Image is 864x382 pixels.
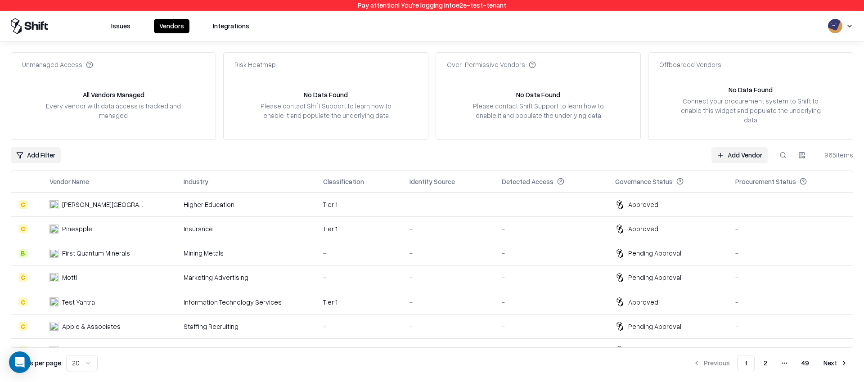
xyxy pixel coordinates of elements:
div: Risk Heatmap [234,60,276,69]
div: No Data Found [516,90,560,99]
div: Marketing Advertising [184,273,309,282]
div: Tier 1 [323,297,395,307]
div: Industry [184,177,208,186]
img: Motti [49,273,58,282]
div: C [18,273,27,282]
div: Approved [628,224,658,234]
div: - [409,322,487,331]
img: Apple & Associates [49,322,58,331]
div: Procurement Status [735,177,796,186]
button: Vendors [154,19,189,33]
div: Staffing Recruiting [184,322,309,331]
button: Integrations [207,19,255,33]
div: - [409,273,487,282]
div: - [502,248,601,258]
div: - [502,322,601,331]
div: C [18,322,27,331]
div: C [18,225,27,234]
a: Add Vendor [711,147,768,163]
div: No Data Found [729,85,773,94]
div: - [409,200,487,209]
img: Pineapple [49,225,58,234]
div: - [735,224,846,234]
div: Please contact Shift Support to learn how to enable it and populate the underlying data [465,101,612,120]
div: - [502,200,601,209]
div: C [18,200,27,209]
div: Pending Approval [628,346,681,355]
div: [PERSON_NAME][GEOGRAPHIC_DATA] [62,200,143,209]
div: Every vendor with data access is tracked and managed [40,101,187,120]
div: Governance Status [615,177,673,186]
div: Tier 1 [323,224,395,234]
div: - [502,346,601,355]
div: - [502,224,601,234]
div: Insurance [184,224,309,234]
div: - [735,200,846,209]
div: Building Materials [184,346,309,355]
div: Over-Permissive Vendors [447,60,536,69]
div: Connect your procurement system to Shift to enable this widget and populate the underlying data [677,96,824,125]
div: - [323,248,395,258]
div: - [502,273,601,282]
button: Next [818,355,853,371]
div: 965 items [817,150,853,160]
p: Results per page: [11,358,63,368]
div: - [735,297,846,307]
div: First Quantum Minerals [62,248,130,258]
div: Identity Source [409,177,455,186]
div: Pending Approval [628,248,681,258]
div: Approved [628,200,658,209]
div: - [735,346,846,355]
div: Offboarded Vendors [659,60,721,69]
div: - [735,273,846,282]
div: No Data Found [304,90,348,99]
img: First Quantum Minerals [49,249,58,258]
div: Tier 1 [323,346,395,355]
div: Pending Approval [628,322,681,331]
div: Higher Education [184,200,309,209]
div: - [409,248,487,258]
div: - [323,273,395,282]
div: B [18,249,27,258]
div: Apple & Associates [62,322,121,331]
div: Unmanaged Access [22,60,93,69]
div: Vendor Name [49,177,89,186]
div: Test Yantra [62,297,95,307]
div: Open Intercom Messenger [9,351,31,373]
button: 2 [756,355,774,371]
div: All Vendors Managed [83,90,144,99]
div: - [409,297,487,307]
img: Test Yantra [49,297,58,306]
div: - [735,322,846,331]
div: Mining Metals [184,248,309,258]
div: - [409,346,487,355]
button: 1 [737,355,755,371]
div: Please contact Shift Support to learn how to enable it and populate the underlying data [252,101,399,120]
div: - [323,322,395,331]
div: Information Technology Services [184,297,309,307]
button: Add Filter [11,147,61,163]
div: Pending Approval [628,273,681,282]
nav: pagination [688,355,853,371]
div: Melon S.A. [62,346,92,355]
div: C [18,297,27,306]
button: Issues [106,19,136,33]
div: Pineapple [62,224,92,234]
div: Classification [323,177,364,186]
img: Melon S.A. [49,346,58,355]
div: - [409,224,487,234]
div: Tier 1 [323,200,395,209]
div: - [735,248,846,258]
img: Reichman University [49,200,58,209]
div: Approved [628,297,658,307]
div: Detected Access [502,177,553,186]
div: C [18,346,27,355]
div: - [502,297,601,307]
div: Motti [62,273,77,282]
button: 49 [794,355,816,371]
